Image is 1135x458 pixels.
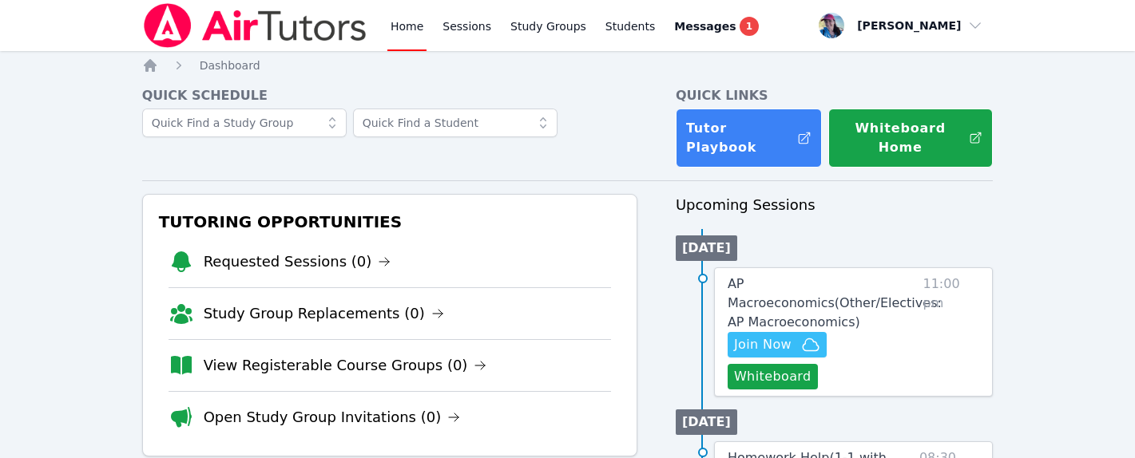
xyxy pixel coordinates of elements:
button: Whiteboard Home [828,109,994,168]
span: 1 [740,17,759,36]
h3: Upcoming Sessions [676,194,994,216]
h4: Quick Schedule [142,86,637,105]
input: Quick Find a Study Group [142,109,347,137]
a: AP Macroeconomics(Other/Electives: AP Macroeconomics) [728,274,942,332]
h3: Tutoring Opportunities [156,207,624,236]
span: AP Macroeconomics ( Other/Electives: AP Macroeconomics ) [728,276,942,330]
span: Messages [674,18,736,34]
a: Study Group Replacements (0) [204,302,444,325]
span: 11:00 pm [923,274,980,389]
h4: Quick Links [676,86,994,105]
button: Join Now [728,332,827,357]
a: Requested Sessions (0) [204,251,391,273]
a: Open Study Group Invitations (0) [204,406,461,428]
img: Air Tutors [142,3,368,48]
a: Dashboard [200,57,260,73]
a: View Registerable Course Groups (0) [204,354,487,377]
nav: Breadcrumb [142,57,994,73]
input: Quick Find a Student [353,109,558,137]
li: [DATE] [676,235,737,261]
li: [DATE] [676,409,737,435]
a: Tutor Playbook [676,109,822,168]
span: Dashboard [200,59,260,72]
button: Whiteboard [728,364,818,389]
span: Join Now [734,335,792,354]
